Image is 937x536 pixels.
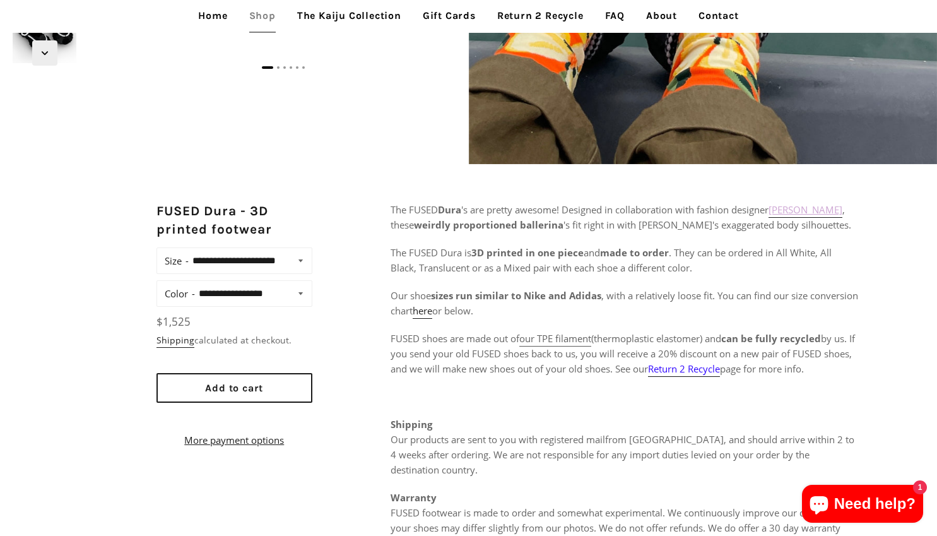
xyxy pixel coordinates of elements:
[302,66,305,69] span: Go to slide 6
[605,433,724,446] span: from [GEOGRAPHIC_DATA]
[391,202,859,232] p: The FUSED 's are pretty awesome! Designed in collaboration with fashion designer , these 's fit r...
[431,289,601,302] strong: sizes run similar to Nike and Adidas
[391,332,855,377] span: FUSED shoes are made out of (thermoplastic elastomer) and by us. If you send your old FUSED shoes...
[262,66,273,69] span: Go to slide 1
[296,66,298,69] span: Go to slide 5
[721,332,821,345] strong: can be fully recycled
[205,382,263,394] span: Add to cart
[648,362,720,377] a: Return 2 Recycle
[290,66,292,69] span: Go to slide 4
[600,246,669,259] strong: made to order
[156,432,313,448] a: More payment options
[519,332,591,347] a: our TPE filament
[438,203,461,216] strong: Dura
[413,304,432,319] a: here
[165,285,195,302] label: Color
[156,334,194,348] a: Shipping
[391,246,832,274] span: The FUSED Dura is and . They can be ordered in All White, All Black, Translucent or as a Mixed pa...
[156,202,313,239] h2: FUSED Dura - 3D printed footwear
[156,314,191,329] span: $1,525
[156,333,313,347] div: calculated at checkout.
[391,289,858,319] span: Our shoe , with a relatively loose fit. You can find our size conversion chart or below.
[769,203,842,218] a: [PERSON_NAME]
[283,66,286,69] span: Go to slide 3
[391,418,432,431] strong: Shipping
[391,417,859,477] p: Our products are sent to you with registered mail , and should arrive within 2 to 4 weeks after o...
[414,218,563,231] strong: weirdly proportioned ballerina
[277,66,280,69] span: Go to slide 2
[798,485,927,526] inbox-online-store-chat: Shopify online store chat
[391,491,437,504] strong: Warranty
[156,373,313,403] button: Add to cart
[471,246,584,259] strong: 3D printed in one piece
[165,252,189,270] label: Size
